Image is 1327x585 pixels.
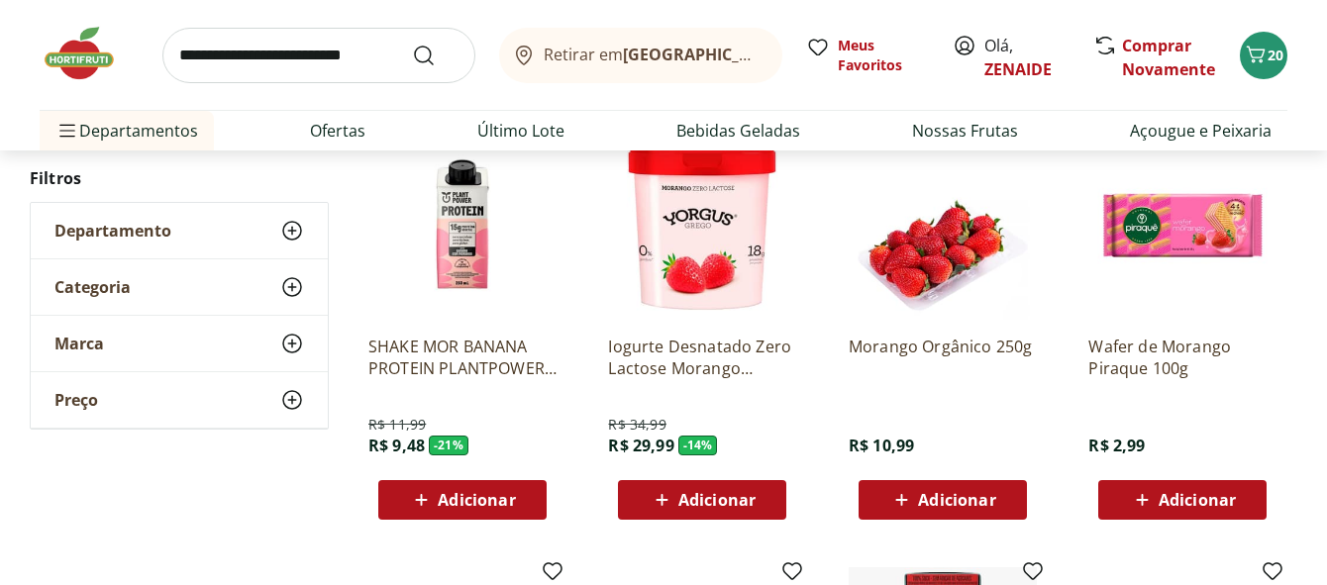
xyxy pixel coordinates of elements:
[838,36,929,75] span: Meus Favoritos
[31,316,328,371] button: Marca
[1122,35,1215,80] a: Comprar Novamente
[984,58,1052,80] a: ZENAIDE
[54,334,104,353] span: Marca
[849,435,914,456] span: R$ 10,99
[1088,435,1145,456] span: R$ 2,99
[849,132,1037,320] img: Morango Orgânico 250g
[499,28,782,83] button: Retirar em[GEOGRAPHIC_DATA]/[GEOGRAPHIC_DATA]
[54,277,131,297] span: Categoria
[368,435,425,456] span: R$ 9,48
[55,107,79,154] button: Menu
[368,336,557,379] a: SHAKE MOR BANANA PROTEIN PLANTPOWER 15G
[806,36,929,75] a: Meus Favoritos
[608,415,665,435] span: R$ 34,99
[1240,32,1287,79] button: Carrinho
[984,34,1072,81] span: Olá,
[378,480,547,520] button: Adicionar
[1268,46,1283,64] span: 20
[1159,492,1236,508] span: Adicionar
[438,492,515,508] span: Adicionar
[859,480,1027,520] button: Adicionar
[31,259,328,315] button: Categoria
[912,119,1018,143] a: Nossas Frutas
[544,46,763,63] span: Retirar em
[678,436,718,455] span: - 14 %
[1130,119,1272,143] a: Açougue e Peixaria
[1088,336,1276,379] a: Wafer de Morango Piraque 100g
[608,435,673,456] span: R$ 29,99
[30,158,329,198] h2: Filtros
[31,372,328,428] button: Preço
[162,28,475,83] input: search
[310,119,365,143] a: Ofertas
[54,390,98,410] span: Preço
[412,44,459,67] button: Submit Search
[608,336,796,379] a: Iogurte Desnatado Zero Lactose Morango Yorgus 500g
[618,480,786,520] button: Adicionar
[368,415,426,435] span: R$ 11,99
[918,492,995,508] span: Adicionar
[55,107,198,154] span: Departamentos
[429,436,468,455] span: - 21 %
[1088,132,1276,320] img: Wafer de Morango Piraque 100g
[676,119,800,143] a: Bebidas Geladas
[623,44,957,65] b: [GEOGRAPHIC_DATA]/[GEOGRAPHIC_DATA]
[40,24,139,83] img: Hortifruti
[54,221,171,241] span: Departamento
[477,119,564,143] a: Último Lote
[608,132,796,320] img: Iogurte Desnatado Zero Lactose Morango Yorgus 500g
[849,336,1037,379] a: Morango Orgânico 250g
[31,203,328,258] button: Departamento
[368,132,557,320] img: SHAKE MOR BANANA PROTEIN PLANTPOWER 15G
[678,492,756,508] span: Adicionar
[1098,480,1267,520] button: Adicionar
